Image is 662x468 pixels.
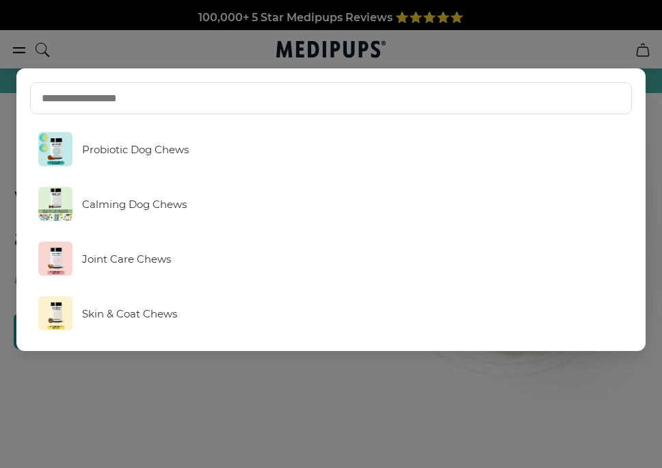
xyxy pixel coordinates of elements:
span: Calming Dog Chews [82,198,187,211]
img: Joint Care Chews [38,242,72,276]
img: Probiotic Dog Chews [38,132,72,166]
a: Skin & Coat Chews [30,289,632,337]
img: Skin & Coat Chews [38,296,72,330]
a: Probiotic Dog Chews [30,125,632,173]
span: Probiotic Dog Chews [82,143,189,156]
img: Calming Dog Chews [38,187,72,221]
a: Calming Dog Chews [30,180,632,228]
span: Skin & Coat Chews [82,307,177,320]
span: Joint Care Chews [82,252,171,265]
a: Joint Care Chews [30,235,632,283]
